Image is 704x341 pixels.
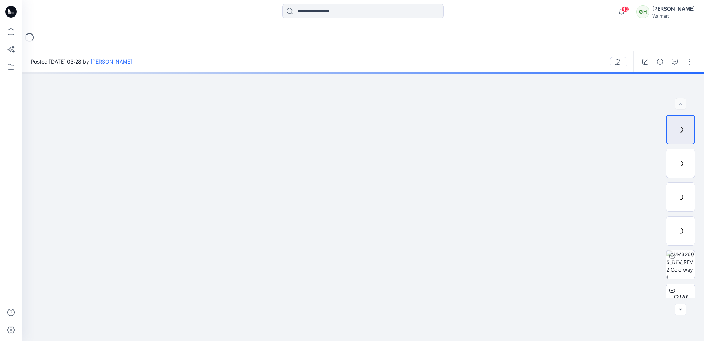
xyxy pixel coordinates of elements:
img: WM32605_DEV_REV2 Colorway 1 [666,250,695,279]
span: 40 [621,6,629,12]
a: [PERSON_NAME] [91,58,132,65]
div: GH [636,5,649,18]
button: Details [654,56,666,68]
div: [PERSON_NAME] [652,4,695,13]
span: Posted [DATE] 03:28 by [31,58,132,65]
div: Walmart [652,13,695,19]
span: BW [674,292,688,305]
